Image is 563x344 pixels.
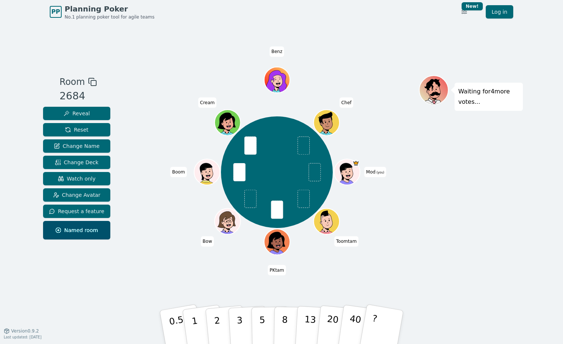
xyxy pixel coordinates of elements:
[49,208,104,215] span: Request a feature
[486,5,513,19] a: Log in
[11,328,39,334] span: Version 0.9.2
[59,89,97,104] div: 2684
[64,110,90,117] span: Reveal
[462,2,483,10] div: New!
[43,139,110,153] button: Change Name
[43,221,110,239] button: Named room
[352,160,359,166] span: Mod is the host
[43,156,110,169] button: Change Deck
[50,4,154,20] a: PPPlanning PokerNo.1 planning poker tool for agile teams
[43,172,110,185] button: Watch only
[65,4,154,14] span: Planning Poker
[51,7,60,16] span: PP
[334,236,358,247] span: Click to change your name
[201,236,214,247] span: Click to change your name
[43,205,110,218] button: Request a feature
[65,14,154,20] span: No.1 planning poker tool for agile teams
[54,142,100,150] span: Change Name
[53,191,101,199] span: Change Avatar
[270,47,284,57] span: Click to change your name
[364,167,386,177] span: Click to change your name
[458,5,471,19] button: New!
[198,97,217,108] span: Click to change your name
[375,171,384,174] span: (you)
[268,265,286,275] span: Click to change your name
[43,107,110,120] button: Reveal
[65,126,88,133] span: Reset
[339,97,354,108] span: Click to change your name
[59,75,85,89] span: Room
[43,188,110,202] button: Change Avatar
[43,123,110,136] button: Reset
[55,159,98,166] span: Change Deck
[170,167,187,177] span: Click to change your name
[458,86,519,107] p: Waiting for 4 more votes...
[4,335,42,339] span: Last updated: [DATE]
[58,175,96,182] span: Watch only
[4,328,39,334] button: Version0.9.2
[335,160,359,184] button: Click to change your avatar
[55,226,98,234] span: Named room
